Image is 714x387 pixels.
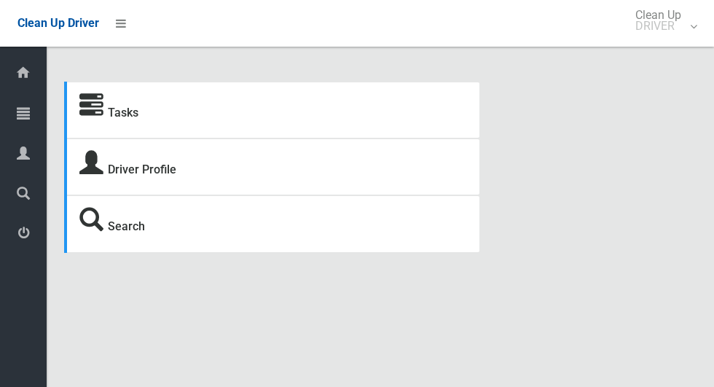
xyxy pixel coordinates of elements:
[628,9,696,31] span: Clean Up
[17,16,99,30] span: Clean Up Driver
[108,106,138,120] a: Tasks
[108,163,176,176] a: Driver Profile
[108,219,145,233] a: Search
[17,12,99,34] a: Clean Up Driver
[635,20,681,31] small: DRIVER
